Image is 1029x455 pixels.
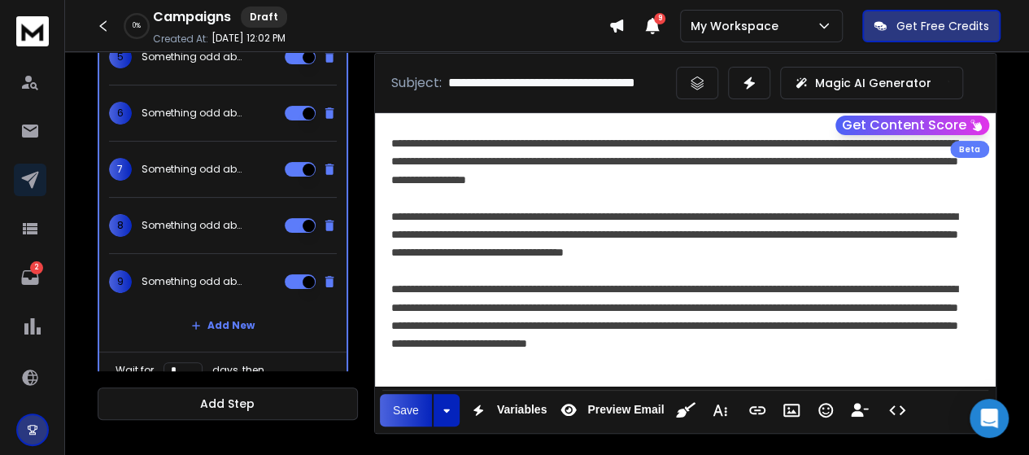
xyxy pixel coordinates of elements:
[133,21,141,31] p: 0 %
[776,394,807,427] button: Insert Image (Ctrl+P)
[109,102,132,125] span: 6
[896,18,989,34] p: Get Free Credits
[153,7,231,27] h1: Campaigns
[16,16,49,46] img: logo
[950,141,989,158] div: Beta
[153,33,208,46] p: Created At:
[109,270,132,293] span: 9
[14,261,46,294] a: 2
[670,394,701,427] button: Clean HTML
[142,50,246,63] p: Something odd about your checkout flow
[691,18,785,34] p: My Workspace
[815,75,931,91] p: Magic AI Generator
[882,394,913,427] button: Code View
[211,32,286,45] p: [DATE] 12:02 PM
[380,394,432,427] button: Save
[30,261,43,274] p: 2
[142,275,246,288] p: Something odd about your checkout flow
[835,116,989,135] button: Get Content Score
[142,107,246,120] p: Something odd about your checkout flow
[109,214,132,237] span: 8
[810,394,841,427] button: Emoticons
[98,387,358,420] button: Add Step
[391,73,442,93] p: Subject:
[553,394,667,427] button: Preview Email
[212,364,264,377] p: days, then
[116,364,154,377] p: Wait for
[494,403,551,417] span: Variables
[142,219,246,232] p: Something odd about your checkout flow
[742,394,773,427] button: Insert Link (Ctrl+K)
[142,163,246,176] p: Something odd about your checkout flow
[178,309,268,342] button: Add New
[780,67,963,99] button: Magic AI Generator
[109,46,132,68] span: 5
[584,403,667,417] span: Preview Email
[844,394,875,427] button: Insert Unsubscribe Link
[862,10,1001,42] button: Get Free Credits
[109,158,132,181] span: 7
[463,394,551,427] button: Variables
[654,13,665,24] span: 9
[970,399,1009,438] div: Open Intercom Messenger
[704,394,735,427] button: More Text
[241,7,287,28] div: Draft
